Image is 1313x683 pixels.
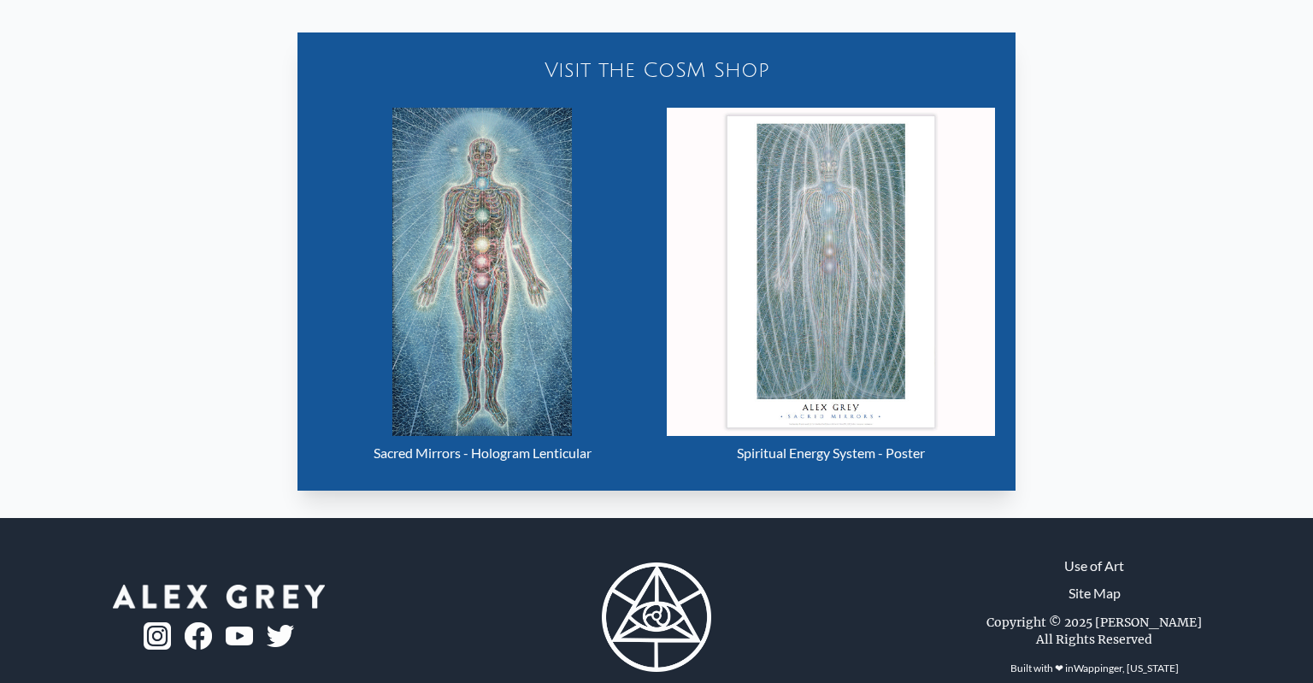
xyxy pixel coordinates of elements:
[667,108,995,436] img: Spiritual Energy System - Poster
[1036,631,1152,648] div: All Rights Reserved
[267,625,294,647] img: twitter-logo.png
[1064,556,1124,576] a: Use of Art
[392,108,572,436] img: Sacred Mirrors - Hologram Lenticular
[1004,655,1186,682] div: Built with ❤ in
[1074,662,1179,674] a: Wappinger, [US_STATE]
[144,622,171,650] img: ig-logo.png
[986,614,1202,631] div: Copyright © 2025 [PERSON_NAME]
[185,622,212,650] img: fb-logo.png
[667,436,995,470] div: Spiritual Energy System - Poster
[318,436,646,470] div: Sacred Mirrors - Hologram Lenticular
[667,108,995,470] a: Spiritual Energy System - Poster
[308,43,1005,97] a: Visit the CoSM Shop
[226,627,253,646] img: youtube-logo.png
[318,108,646,470] a: Sacred Mirrors - Hologram Lenticular
[1069,583,1121,604] a: Site Map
